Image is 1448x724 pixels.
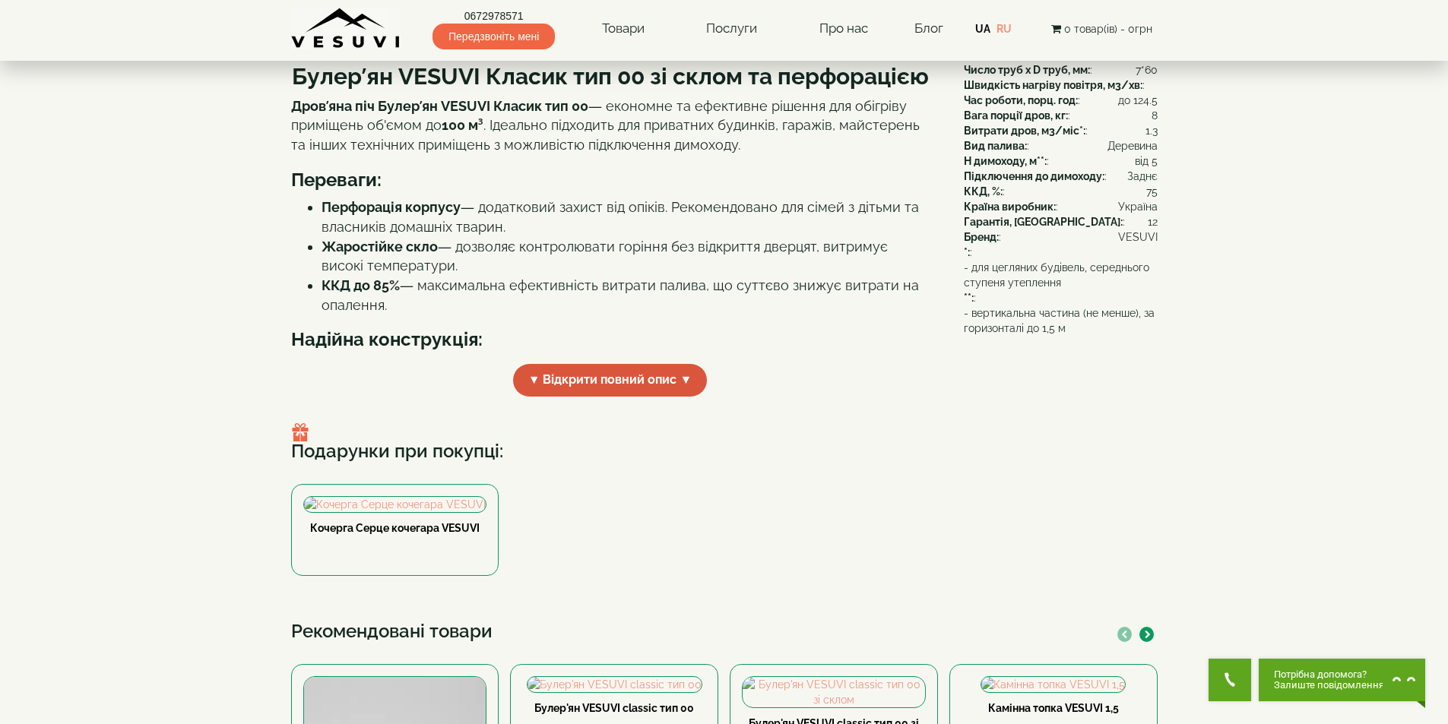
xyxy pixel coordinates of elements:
b: Булер’ян VESUVI Класик тип 00 зі склом та перфорацією [292,63,929,90]
a: Послуги [691,11,772,46]
div: : [964,153,1158,169]
b: Число труб x D труб, мм: [964,64,1090,76]
div: : [964,214,1158,229]
button: 0 товар(ів) - 0грн [1047,21,1157,37]
li: — максимальна ефективність витрати палива, що суттєво знижує витрати на опалення. [322,276,930,315]
b: Час роботи, порц. год: [964,94,1078,106]
button: Chat button [1259,659,1425,701]
a: Кочерга Серце кочегара VESUVI [310,522,480,534]
b: Країна виробник: [964,201,1056,213]
b: H димоходу, м**: [964,155,1047,167]
strong: ККД до 85% [322,277,400,293]
li: — додатковий захист від опіків. Рекомендовано для сімей з дітьми та власників домашніх тварин. [322,198,930,236]
b: Бренд: [964,231,999,243]
span: Передзвоніть мені [432,24,555,49]
img: Камінна топка VESUVI 1,5 [981,677,1125,692]
div: : [964,229,1158,245]
p: — економне та ефективне рішення для обігріву приміщень об'ємом до . Ідеально підходить для приват... [291,96,930,155]
span: 4.5 [1143,93,1158,108]
div: : [964,93,1158,108]
b: ККД, %: [964,185,1003,198]
div: : [964,260,1158,305]
div: : [964,184,1158,199]
span: - вертикальна частина (не менше), за горизонталі до 1,5 м [964,305,1158,336]
span: 0 товар(ів) - 0грн [1064,23,1152,35]
span: Деревина [1107,138,1158,153]
strong: Жаростійке скло [322,239,438,255]
div: : [964,138,1158,153]
img: content [291,8,401,49]
span: Заднє [1127,169,1158,184]
img: Кочерга Серце кочегара VESUVI [304,497,486,512]
span: Україна [1118,199,1158,214]
img: Булер'ян VESUVI classic тип 00 [528,677,702,692]
a: Камінна топка VESUVI 1,5 [988,702,1119,714]
b: Швидкість нагріву повітря, м3/хв: [964,79,1142,91]
a: Товари [587,11,660,46]
div: : [964,108,1158,123]
span: до 12 [1118,93,1143,108]
b: Витрати дров, м3/міс*: [964,125,1085,137]
div: : [964,245,1158,260]
b: Підключення до димоходу: [964,170,1104,182]
a: RU [996,23,1012,35]
div: : [964,123,1158,138]
a: Про нас [804,11,883,46]
img: gift [291,423,309,441]
a: Блог [914,21,943,36]
span: 12 [1148,214,1158,229]
span: 1.3 [1145,123,1158,138]
span: Потрібна допомога? [1274,669,1384,680]
li: — дозволяє контролювати горіння без відкриття дверцят, витримує високі температури. [322,237,930,276]
b: Надійна конструкція: [291,328,483,350]
a: UA [975,23,990,35]
strong: Дров’яна піч Булер’ян VESUVI Класик тип 00 [291,98,588,114]
div: : [964,77,1158,93]
h3: Подарунки при покупці: [291,423,1158,461]
a: 0672978571 [432,8,555,24]
b: Переваги: [291,169,382,191]
span: 75 [1146,184,1158,199]
div: : [964,62,1158,77]
a: Булер'ян VESUVI classic тип 00 [534,702,694,714]
span: ▼ Відкрити повний опис ▼ [513,364,708,397]
div: : [964,169,1158,184]
span: - для цегляних будівель, середнього ступеня утеплення [964,260,1158,290]
span: VESUVI [1118,229,1158,245]
h3: Рекомендовані товари [291,621,1158,641]
img: Булер'ян VESUVI classic тип 00 зі склом [743,677,925,707]
strong: Перфорація корпусу [322,199,461,215]
button: Get Call button [1209,659,1251,701]
span: 8 [1152,108,1158,123]
b: Вид палива: [964,140,1027,152]
span: від 5 [1135,153,1158,169]
span: Залиште повідомлення [1274,680,1384,691]
b: Вага порції дров, кг: [964,109,1068,122]
div: : [964,199,1158,214]
b: Гарантія, [GEOGRAPHIC_DATA]: [964,216,1123,228]
strong: 100 м³ [442,117,483,133]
